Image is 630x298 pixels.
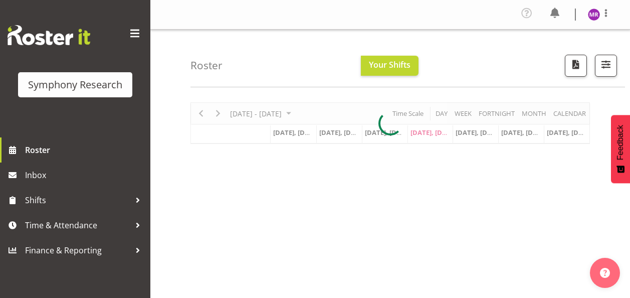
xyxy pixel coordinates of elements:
img: Rosterit website logo [8,25,90,45]
button: Filter Shifts [595,55,617,77]
h4: Roster [190,60,223,71]
button: Download a PDF of the roster according to the set date range. [565,55,587,77]
button: Your Shifts [361,56,418,76]
span: Inbox [25,168,145,183]
span: Time & Attendance [25,218,130,233]
span: Your Shifts [369,59,410,70]
img: help-xxl-2.png [600,268,610,278]
div: Symphony Research [28,77,122,92]
img: minu-rana11870.jpg [588,9,600,21]
span: Finance & Reporting [25,243,130,258]
span: Feedback [616,125,625,160]
button: Feedback - Show survey [611,115,630,183]
span: Roster [25,142,145,158]
span: Shifts [25,193,130,208]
